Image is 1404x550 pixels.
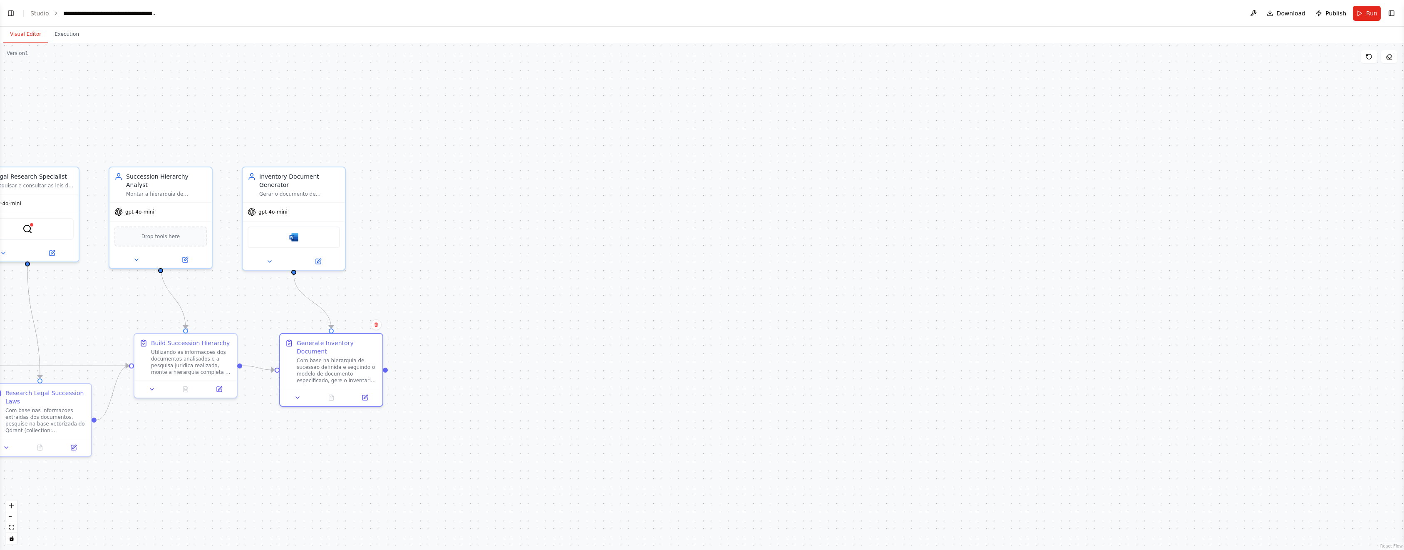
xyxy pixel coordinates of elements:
div: Com base nas informacoes extraidas dos documentos, pesquise na base vetorizada do Qdrant (collect... [5,407,86,434]
g: Edge from ec9131f0-4a54-4c05-bac0-f417094ea307 to 09f430f4-5ffd-4581-bcdd-0b754bfe6a88 [156,265,190,329]
div: Version 1 [7,50,28,57]
button: Visual Editor [3,26,48,43]
div: Research Legal Succession Laws [5,389,86,406]
div: Build Succession HierarchyUtilizando as informacoes dos documentos analisados e a pesquisa juridi... [134,333,238,398]
button: Open in side panel [28,248,75,258]
button: toggle interactivity [6,533,17,544]
button: Download [1263,6,1309,21]
button: Show right sidebar [1386,7,1397,19]
div: Montar a hierarquia de sucessao completa baseada nas informacoes dos documentos e na legislacao a... [126,191,207,197]
span: Publish [1325,9,1346,17]
button: Open in side panel [161,255,208,265]
div: Inventory Document Generator [259,172,340,189]
div: React Flow controls [6,500,17,544]
div: Succession Hierarchy Analyst [126,172,207,189]
img: Microsoft word [289,232,299,242]
button: fit view [6,522,17,533]
span: gpt-4o-mini [125,209,154,215]
span: Download [1277,9,1306,17]
g: Edge from 09f430f4-5ffd-4581-bcdd-0b754bfe6a88 to 680ca933-200f-413c-a3f6-1146e6eaa8e1 [242,362,275,374]
div: Build Succession Hierarchy [151,339,230,347]
g: Edge from aa4cd5e6-3506-4d2a-bc55-c06b0e86eb0b to bd89d89f-7fb2-461b-a59b-9006ca7a718e [23,266,44,378]
g: Edge from f69d2434-f701-45a7-b842-530bafc257b9 to 680ca933-200f-413c-a3f6-1146e6eaa8e1 [290,275,335,329]
button: zoom in [6,500,17,511]
div: Generate Inventory Document [297,339,377,356]
a: Studio [30,10,49,17]
button: Open in side panel [295,256,342,266]
div: Gerar o documento de inventario final seguindo o modelo especificado e preenchendo todas as infor... [259,191,340,197]
button: Delete node [371,319,382,330]
button: Open in side panel [205,384,233,394]
button: Run [1353,6,1381,21]
button: No output available [314,393,349,403]
g: Edge from bd89d89f-7fb2-461b-a59b-9006ca7a718e to 09f430f4-5ffd-4581-bcdd-0b754bfe6a88 [97,362,129,424]
div: Generate Inventory DocumentCom base na hierarquia de sucessao definida e seguindo o modelo de doc... [279,333,383,407]
button: Open in side panel [350,393,379,403]
div: Inventory Document GeneratorGerar o documento de inventario final seguindo o modelo especificado ... [242,167,346,271]
button: zoom out [6,511,17,522]
div: Com base na hierarquia de sucessao definida e seguindo o modelo de documento especificado, gere o... [297,357,377,384]
span: Drop tools here [141,232,180,241]
div: Utilizando as informacoes dos documentos analisados e a pesquisa juridica realizada, monte a hier... [151,349,232,376]
span: Run [1366,9,1377,17]
button: Execution [48,26,86,43]
a: React Flow attribution [1380,544,1403,548]
button: No output available [168,384,203,394]
button: Publish [1312,6,1349,21]
nav: breadcrumb [30,9,157,17]
div: Succession Hierarchy AnalystMontar a hierarquia de sucessao completa baseada nas informacoes dos ... [109,167,213,269]
button: No output available [22,443,58,453]
button: Open in side panel [59,443,88,453]
span: gpt-4o-mini [258,209,288,215]
button: Show left sidebar [5,7,17,19]
img: QdrantVectorSearchTool [22,224,32,234]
